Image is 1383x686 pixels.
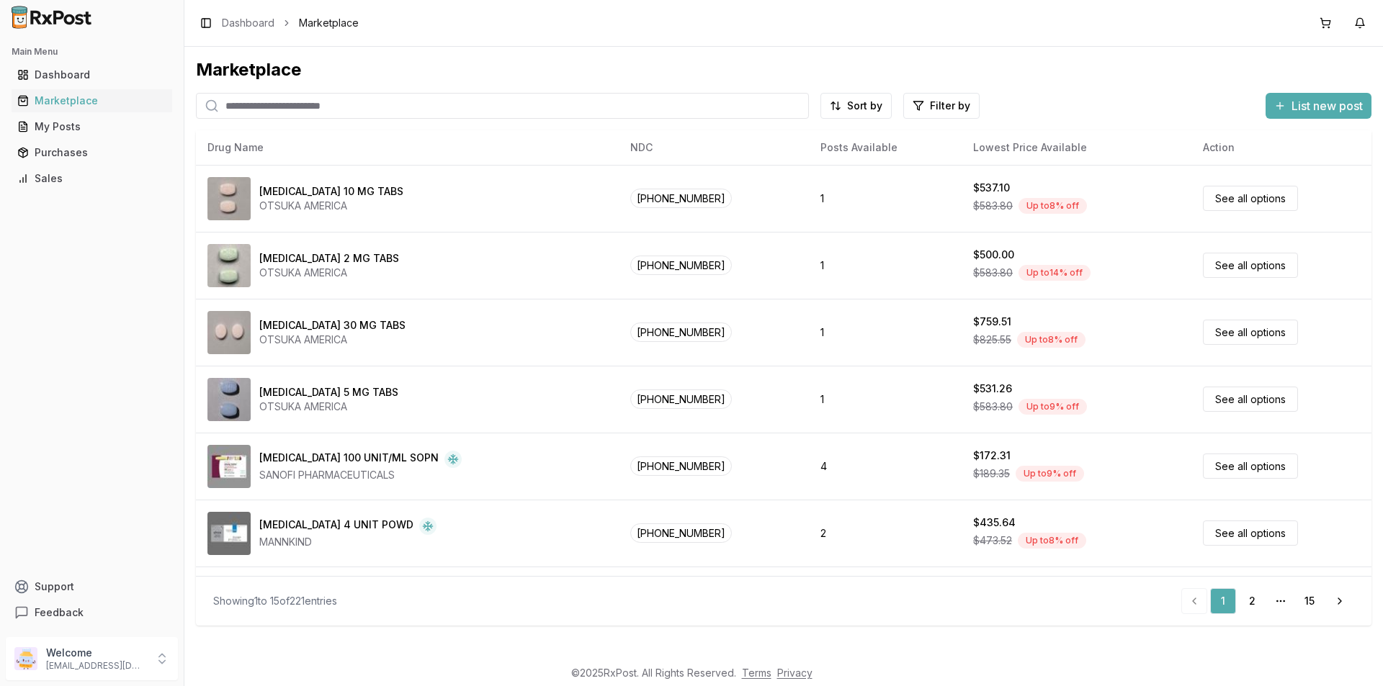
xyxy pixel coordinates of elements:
img: Abilify 2 MG TABS [207,244,251,287]
div: $172.31 [973,448,1011,463]
div: Dashboard [17,68,166,82]
div: Up to 9 % off [1019,399,1087,415]
a: Dashboard [222,16,274,30]
span: $583.80 [973,266,1013,280]
div: Up to 9 % off [1016,466,1084,482]
span: [PHONE_NUMBER] [630,523,732,543]
img: User avatar [14,647,37,670]
span: $825.55 [973,333,1011,347]
div: Up to 14 % off [1019,265,1091,281]
img: Abilify 10 MG TABS [207,177,251,220]
td: 1 [809,299,962,366]
div: $500.00 [973,248,1014,262]
td: 1 [809,366,962,433]
div: SANOFI PHARMACEUTICALS [259,468,462,482]
button: Purchases [6,141,178,164]
div: Up to 8 % off [1017,332,1086,348]
td: 1 [809,232,962,299]
div: $531.26 [973,382,1012,396]
a: My Posts [12,114,172,140]
span: Feedback [35,605,84,620]
span: [PHONE_NUMBER] [630,256,732,275]
div: Sales [17,171,166,186]
div: $435.64 [973,515,1016,530]
th: Action [1191,130,1371,165]
img: Abilify 30 MG TABS [207,311,251,354]
span: $583.80 [973,400,1013,414]
span: $473.52 [973,533,1012,548]
button: Marketplace [6,89,178,112]
div: Marketplace [196,58,1371,81]
span: [PHONE_NUMBER] [630,322,732,342]
div: Up to 8 % off [1018,533,1086,549]
div: [MEDICAL_DATA] 5 MG TABS [259,385,398,400]
th: Lowest Price Available [962,130,1191,165]
a: See all options [1203,186,1298,211]
td: 4 [809,433,962,500]
button: List new post [1266,93,1371,119]
a: Terms [742,667,771,679]
span: $583.80 [973,199,1013,213]
a: Privacy [777,667,813,679]
p: Welcome [46,646,146,660]
td: 1 [809,165,962,232]
img: Admelog SoloStar 100 UNIT/ML SOPN [207,445,251,488]
div: OTSUKA AMERICA [259,266,399,280]
div: [MEDICAL_DATA] 30 MG TABS [259,318,406,333]
th: Posts Available [809,130,962,165]
p: [EMAIL_ADDRESS][DOMAIN_NAME] [46,660,146,672]
a: Marketplace [12,88,172,114]
span: List new post [1292,97,1363,114]
span: Marketplace [299,16,359,30]
button: Support [6,574,178,600]
a: Dashboard [12,62,172,88]
nav: pagination [1181,588,1354,614]
th: NDC [619,130,809,165]
div: Marketplace [17,94,166,108]
span: $189.35 [973,466,1010,481]
a: See all options [1203,520,1298,546]
div: [MEDICAL_DATA] 4 UNIT POWD [259,518,413,535]
a: Purchases [12,140,172,166]
div: Up to 8 % off [1019,198,1087,214]
div: MANNKIND [259,535,437,549]
span: [PHONE_NUMBER] [630,456,732,476]
span: [PHONE_NUMBER] [630,389,732,409]
img: Afrezza 4 UNIT POWD [207,512,251,555]
img: RxPost Logo [6,6,98,29]
th: Drug Name [196,130,619,165]
a: List new post [1266,100,1371,114]
a: See all options [1203,387,1298,412]
td: 26 [809,567,962,633]
div: $537.10 [973,181,1010,195]
div: My Posts [17,119,166,134]
div: OTSUKA AMERICA [259,333,406,347]
span: Filter by [930,99,970,113]
button: Sales [6,167,178,190]
button: Dashboard [6,63,178,86]
td: 2 [809,500,962,567]
button: Filter by [903,93,980,119]
button: My Posts [6,115,178,138]
a: See all options [1203,320,1298,345]
a: Go to next page [1325,588,1354,614]
div: $759.51 [973,315,1011,329]
a: 2 [1239,588,1265,614]
h2: Main Menu [12,46,172,58]
div: [MEDICAL_DATA] 10 MG TABS [259,184,403,199]
a: 1 [1210,588,1236,614]
div: Purchases [17,145,166,160]
button: Feedback [6,600,178,626]
nav: breadcrumb [222,16,359,30]
a: See all options [1203,253,1298,278]
button: Sort by [820,93,892,119]
div: OTSUKA AMERICA [259,400,398,414]
div: OTSUKA AMERICA [259,199,403,213]
a: 15 [1297,588,1322,614]
span: [PHONE_NUMBER] [630,189,732,208]
a: See all options [1203,453,1298,479]
a: Sales [12,166,172,191]
img: Abilify 5 MG TABS [207,378,251,421]
span: Sort by [847,99,882,113]
div: Showing 1 to 15 of 221 entries [213,594,337,608]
